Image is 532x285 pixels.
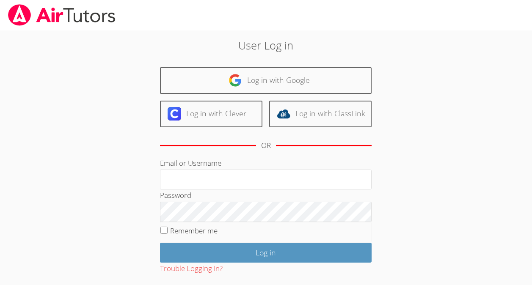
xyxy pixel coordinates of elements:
img: classlink-logo-d6bb404cc1216ec64c9a2012d9dc4662098be43eaf13dc465df04b49fa7ab582.svg [277,107,290,121]
a: Log in with Google [160,67,372,94]
label: Remember me [170,226,218,236]
img: google-logo-50288ca7cdecda66e5e0955fdab243c47b7ad437acaf1139b6f446037453330a.svg [229,74,242,87]
label: Email or Username [160,158,221,168]
label: Password [160,190,191,200]
input: Log in [160,243,372,263]
button: Trouble Logging In? [160,263,223,275]
a: Log in with Clever [160,101,262,127]
h2: User Log in [122,37,410,53]
img: airtutors_banner-c4298cdbf04f3fff15de1276eac7730deb9818008684d7c2e4769d2f7ddbe033.png [7,4,116,26]
img: clever-logo-6eab21bc6e7a338710f1a6ff85c0baf02591cd810cc4098c63d3a4b26e2feb20.svg [168,107,181,121]
a: Log in with ClassLink [269,101,372,127]
div: OR [261,140,271,152]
